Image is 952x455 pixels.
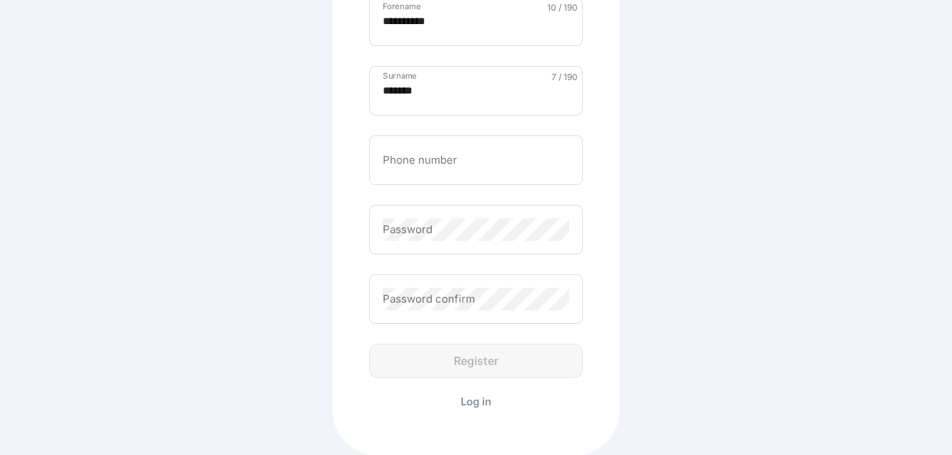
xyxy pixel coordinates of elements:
input: Surname [383,79,570,102]
a: Log in [369,395,583,430]
input: Forename [383,10,570,33]
input: Password confirm [383,288,570,310]
input: Phone number [383,149,570,172]
input: Password [383,218,570,241]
